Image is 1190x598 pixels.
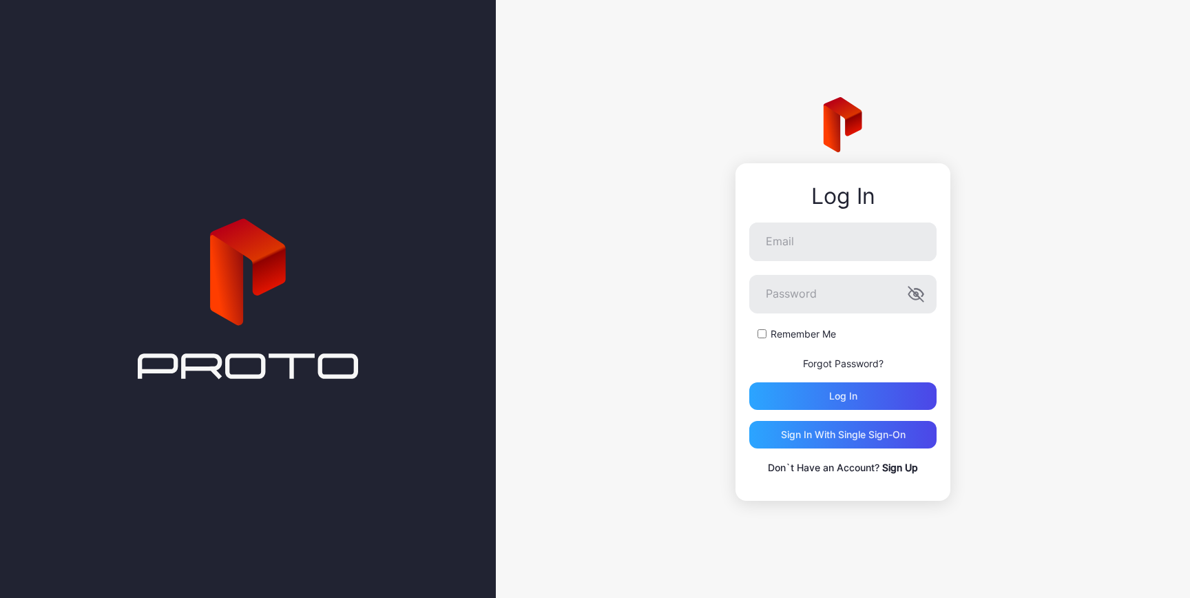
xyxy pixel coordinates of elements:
input: Password [749,275,937,313]
div: Log in [829,391,857,402]
a: Sign Up [882,462,918,473]
div: Sign in With Single Sign-On [781,429,906,440]
button: Sign in With Single Sign-On [749,421,937,448]
label: Remember Me [771,327,836,341]
div: Log In [749,184,937,209]
p: Don`t Have an Account? [749,460,937,476]
button: Password [908,286,924,302]
button: Log in [749,382,937,410]
input: Email [749,223,937,261]
a: Forgot Password? [803,358,884,369]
